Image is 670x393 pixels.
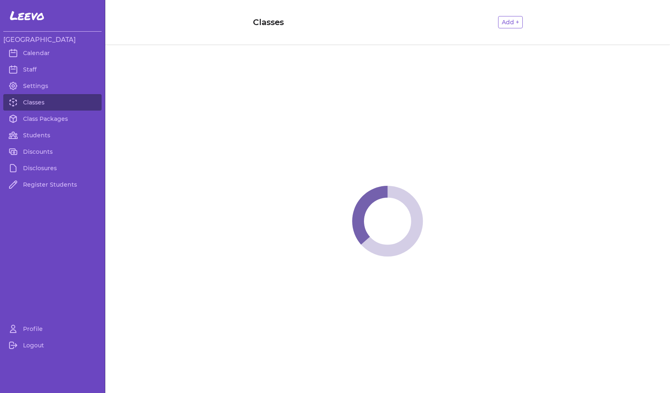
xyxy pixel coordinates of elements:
[498,16,523,28] button: Add +
[3,176,102,193] a: Register Students
[3,78,102,94] a: Settings
[3,143,102,160] a: Discounts
[3,94,102,111] a: Classes
[3,337,102,354] a: Logout
[3,45,102,61] a: Calendar
[10,8,44,23] span: Leevo
[3,321,102,337] a: Profile
[3,61,102,78] a: Staff
[3,160,102,176] a: Disclosures
[3,111,102,127] a: Class Packages
[3,35,102,45] h3: [GEOGRAPHIC_DATA]
[3,127,102,143] a: Students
